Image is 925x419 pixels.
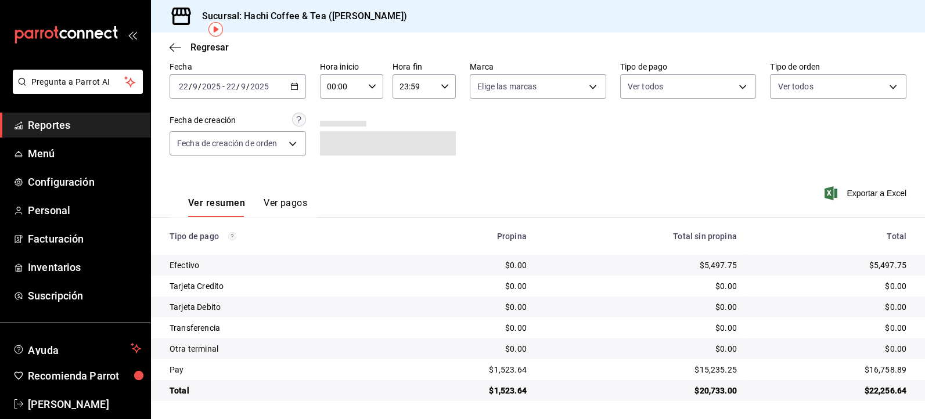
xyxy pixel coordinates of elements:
[28,146,141,161] span: Menú
[170,364,383,375] div: Pay
[755,343,906,355] div: $0.00
[402,301,526,313] div: $0.00
[545,280,737,292] div: $0.00
[170,322,383,334] div: Transferencia
[13,70,143,94] button: Pregunta a Parrot AI
[190,42,229,53] span: Regresar
[402,364,526,375] div: $1,523.64
[208,22,223,37] img: Tooltip marker
[470,63,606,71] label: Marca
[545,232,737,241] div: Total sin propina
[545,364,737,375] div: $15,235.25
[28,259,141,275] span: Inventarios
[755,322,906,334] div: $0.00
[170,343,383,355] div: Otra terminal
[628,81,663,92] span: Ver todos
[170,385,383,396] div: Total
[755,280,906,292] div: $0.00
[28,288,141,304] span: Suscripción
[177,138,277,149] span: Fecha de creación de orden
[402,322,526,334] div: $0.00
[770,63,906,71] label: Tipo de orden
[236,82,240,91] span: /
[170,114,236,127] div: Fecha de creación
[320,63,383,71] label: Hora inicio
[226,82,236,91] input: --
[28,341,126,355] span: Ayuda
[240,82,246,91] input: --
[31,76,125,88] span: Pregunta a Parrot AI
[402,259,526,271] div: $0.00
[28,203,141,218] span: Personal
[545,301,737,313] div: $0.00
[402,232,526,241] div: Propina
[755,259,906,271] div: $5,497.75
[28,117,141,133] span: Reportes
[228,232,236,240] svg: Los pagos realizados con Pay y otras terminales son montos brutos.
[477,81,537,92] span: Elige las marcas
[170,42,229,53] button: Regresar
[28,396,141,412] span: [PERSON_NAME]
[201,82,221,91] input: ----
[192,82,198,91] input: --
[755,385,906,396] div: $22,256.64
[28,368,141,384] span: Recomienda Parrot
[755,232,906,241] div: Total
[620,63,757,71] label: Tipo de pago
[28,231,141,247] span: Facturación
[402,385,526,396] div: $1,523.64
[264,197,307,217] button: Ver pagos
[170,280,383,292] div: Tarjeta Credito
[222,82,225,91] span: -
[402,280,526,292] div: $0.00
[188,197,245,217] button: Ver resumen
[755,301,906,313] div: $0.00
[170,63,306,71] label: Fecha
[545,322,737,334] div: $0.00
[402,343,526,355] div: $0.00
[778,81,813,92] span: Ver todos
[545,343,737,355] div: $0.00
[545,259,737,271] div: $5,497.75
[8,84,143,96] a: Pregunta a Parrot AI
[128,30,137,39] button: open_drawer_menu
[827,186,906,200] button: Exportar a Excel
[189,82,192,91] span: /
[170,259,383,271] div: Efectivo
[178,82,189,91] input: --
[188,197,307,217] div: navigation tabs
[755,364,906,375] div: $16,758.89
[246,82,250,91] span: /
[170,232,383,241] div: Tipo de pago
[545,385,737,396] div: $20,733.00
[393,63,456,71] label: Hora fin
[170,301,383,313] div: Tarjeta Debito
[250,82,269,91] input: ----
[198,82,201,91] span: /
[193,9,407,23] h3: Sucursal: Hachi Coffee & Tea ([PERSON_NAME])
[28,174,141,190] span: Configuración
